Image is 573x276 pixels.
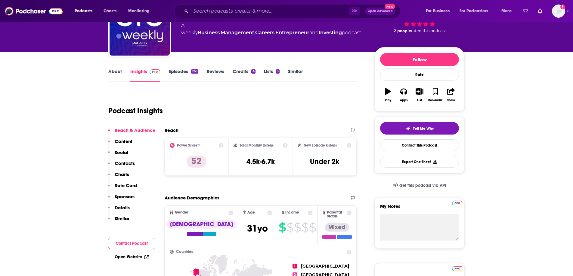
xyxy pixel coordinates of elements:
button: tell me why sparkleTell Me Why [380,122,459,135]
button: Reach & Audience [108,127,155,138]
p: Content [115,138,132,144]
input: Search podcasts, credits, & more... [191,6,349,16]
button: Charts [108,171,129,183]
span: , [274,30,275,35]
div: Bookmark [428,99,442,102]
a: InsightsPodchaser Pro [130,68,160,82]
a: Show notifications dropdown [520,6,531,16]
a: Similar [288,68,303,82]
button: Details [108,205,130,216]
span: For Business [426,7,450,15]
span: [GEOGRAPHIC_DATA] [301,263,349,269]
a: Get this podcast via API [388,178,451,193]
a: Lists3 [264,68,280,82]
button: open menu [456,6,497,16]
img: Podchaser Pro [150,69,160,74]
p: Reach & Audience [115,127,155,133]
h1: Podcast Insights [108,106,163,115]
span: Gender [175,211,188,214]
a: Careers [255,30,274,35]
h2: Audience Demographics [165,195,219,201]
span: For Podcasters [460,7,488,15]
button: open menu [422,6,457,16]
span: ⌘ K [349,7,360,15]
img: Podchaser Pro [452,266,463,271]
p: Charts [115,171,129,177]
button: Follow [380,53,459,66]
span: Podcasts [75,7,92,15]
span: $ [279,223,286,232]
div: 3 [276,69,280,74]
h3: Under 2k [310,157,339,166]
span: and [309,30,319,35]
p: Sponsors [115,194,135,199]
a: About [108,68,122,82]
button: Content [108,138,132,150]
a: Business [198,30,220,35]
span: 31 yo [247,223,268,234]
span: Logged in as systemsteam [552,5,565,18]
p: Details [115,205,130,211]
svg: Add a profile image [560,5,565,9]
a: Pro website [452,265,463,271]
span: 1 [293,264,297,268]
span: Get this podcast via API [399,183,446,188]
button: Sponsors [108,194,135,205]
a: Contact This Podcast [380,139,459,151]
h2: Power Score™ [177,143,200,147]
p: Contacts [115,160,135,166]
button: Social [108,150,128,161]
a: Credits4 [233,68,255,82]
span: $ [286,223,293,232]
a: Show notifications dropdown [535,6,545,16]
button: Share [443,84,459,106]
a: Management [221,30,254,35]
button: Play [380,84,396,106]
h2: Total Monthly Listens [240,143,274,147]
button: List [412,84,427,106]
label: My Notes [380,203,459,214]
span: Open Advanced [368,10,393,13]
span: More [501,7,512,15]
span: Monitoring [128,7,150,15]
span: 2 people [394,29,411,33]
button: Apps [396,84,411,106]
div: Search podcasts, credits, & more... [180,4,406,18]
div: 4 [251,69,255,74]
span: Countries [176,250,193,254]
img: Podchaser Pro [452,201,463,205]
a: Pro website [452,200,463,205]
div: Share [447,99,455,102]
div: [DEMOGRAPHIC_DATA] [166,220,237,229]
span: Tell Me Why [413,126,434,131]
button: Contact Podcast [108,238,155,249]
span: Parental Status [327,211,346,218]
p: Rate Card [115,183,137,188]
span: rated this podcast [411,29,446,33]
span: Income [285,211,299,214]
span: $ [302,223,308,232]
div: List [417,99,422,102]
button: open menu [497,6,519,16]
img: User Profile [552,5,565,18]
button: Bookmark [427,84,443,106]
img: tell me why sparkle [406,126,410,131]
div: Rate [380,68,459,81]
button: Contacts [108,160,135,171]
h2: Reach [165,127,178,133]
span: , [220,30,221,35]
button: Export One-Sheet [380,156,459,168]
button: open menu [124,6,157,16]
h2: New Episode Listens [304,143,337,147]
a: Reviews [207,68,224,82]
span: $ [309,223,316,232]
span: New [385,4,395,9]
button: Show profile menu [552,5,565,18]
a: Entrepreneur [275,30,309,35]
p: 52 [187,156,206,168]
span: , [254,30,255,35]
div: Mixed [325,223,349,232]
span: Charts [104,7,116,15]
div: Apps [400,99,408,102]
div: A weekly podcast [181,22,365,36]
